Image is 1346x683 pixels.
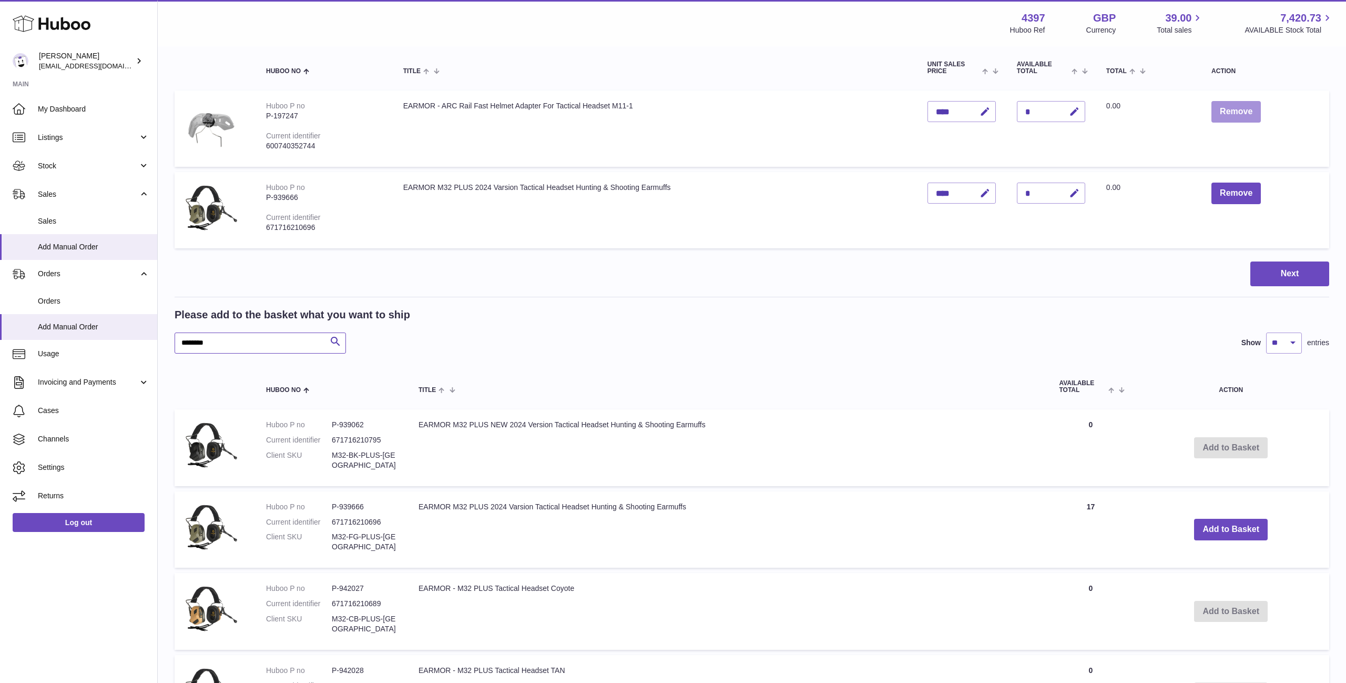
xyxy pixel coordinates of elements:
dd: 671716210795 [332,435,397,445]
a: 39.00 Total sales [1157,11,1204,35]
span: AVAILABLE Stock Total [1245,25,1333,35]
span: Title [419,387,436,394]
span: My Dashboard [38,104,149,114]
span: Title [403,68,421,75]
span: Total [1106,68,1127,75]
dd: 671716210689 [332,599,397,609]
span: 39.00 [1165,11,1191,25]
img: EARMOR - ARC Rail Fast Helmet Adapter For Tactical Headset M11-1 [185,101,238,154]
span: Orders [38,269,138,279]
th: Action [1133,369,1329,404]
dt: Client SKU [266,614,332,634]
label: Show [1241,338,1261,348]
dt: Current identifier [266,517,332,527]
td: EARMOR - ARC Rail Fast Helmet Adapter For Tactical Headset M11-1 [393,91,917,167]
span: Add Manual Order [38,242,149,252]
div: Huboo P no [266,102,305,110]
img: EARMOR M32 PLUS 2024 Varsion Tactical Headset Hunting & Shooting Earmuffs [185,183,238,235]
button: Add to Basket [1194,519,1268,540]
div: P-197247 [266,111,382,121]
span: AVAILABLE Total [1059,380,1106,394]
a: 7,420.73 AVAILABLE Stock Total [1245,11,1333,35]
span: 7,420.73 [1280,11,1321,25]
a: Log out [13,513,145,532]
strong: 4397 [1022,11,1045,25]
td: EARMOR - M32 PLUS Tactical Headset Coyote [408,573,1048,650]
button: Next [1250,262,1329,286]
div: P-939666 [266,193,382,203]
button: Remove [1211,101,1261,123]
strong: GBP [1093,11,1116,25]
span: Unit Sales Price [927,61,980,75]
div: [PERSON_NAME] [39,51,134,71]
span: Cases [38,406,149,416]
td: 17 [1048,491,1133,568]
span: Listings [38,133,138,143]
div: Currency [1086,25,1116,35]
span: Channels [38,434,149,444]
span: Total sales [1157,25,1204,35]
span: Huboo no [266,68,301,75]
td: 0 [1048,573,1133,650]
dd: P-939666 [332,502,397,512]
span: Stock [38,161,138,171]
dt: Current identifier [266,435,332,445]
h2: Please add to the basket what you want to ship [175,308,410,322]
div: Current identifier [266,213,321,222]
div: 671716210696 [266,223,382,233]
span: Add Manual Order [38,322,149,332]
dd: P-939062 [332,420,397,430]
span: 0.00 [1106,102,1120,110]
span: Returns [38,491,149,501]
dt: Huboo P no [266,502,332,512]
dd: 671716210696 [332,517,397,527]
span: Settings [38,463,149,473]
div: Huboo P no [266,183,305,192]
dd: M32-CB-PLUS-[GEOGRAPHIC_DATA] [332,614,397,634]
span: Sales [38,216,149,226]
span: Huboo no [266,387,301,394]
dd: M32-FG-PLUS-[GEOGRAPHIC_DATA] [332,532,397,552]
td: EARMOR M32 PLUS 2024 Varsion Tactical Headset Hunting & Shooting Earmuffs [408,491,1048,568]
span: Invoicing and Payments [38,377,138,387]
div: Current identifier [266,132,321,140]
dd: P-942028 [332,666,397,676]
div: 600740352744 [266,141,382,151]
span: [EMAIL_ADDRESS][DOMAIN_NAME] [39,62,155,70]
dt: Huboo P no [266,420,332,430]
div: Action [1211,68,1319,75]
img: EARMOR M32 PLUS NEW 2024 Version Tactical Headset Hunting & Shooting Earmuffs [185,420,238,473]
dd: P-942027 [332,584,397,594]
img: drumnnbass@gmail.com [13,53,28,69]
td: EARMOR M32 PLUS 2024 Varsion Tactical Headset Hunting & Shooting Earmuffs [393,172,917,248]
div: Huboo Ref [1010,25,1045,35]
dt: Current identifier [266,599,332,609]
span: AVAILABLE Total [1017,61,1069,75]
span: Usage [38,349,149,359]
span: Orders [38,296,149,306]
span: Sales [38,189,138,199]
dd: M32-BK-PLUS-[GEOGRAPHIC_DATA] [332,450,397,470]
span: 0.00 [1106,183,1120,192]
dt: Client SKU [266,532,332,552]
dt: Huboo P no [266,666,332,676]
td: 0 [1048,409,1133,486]
dt: Huboo P no [266,584,332,594]
span: entries [1307,338,1329,348]
dt: Client SKU [266,450,332,470]
img: EARMOR M32 PLUS 2024 Varsion Tactical Headset Hunting & Shooting Earmuffs [185,502,238,555]
img: EARMOR - M32 PLUS Tactical Headset Coyote [185,584,238,636]
td: EARMOR M32 PLUS NEW 2024 Version Tactical Headset Hunting & Shooting Earmuffs [408,409,1048,486]
button: Remove [1211,183,1261,204]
